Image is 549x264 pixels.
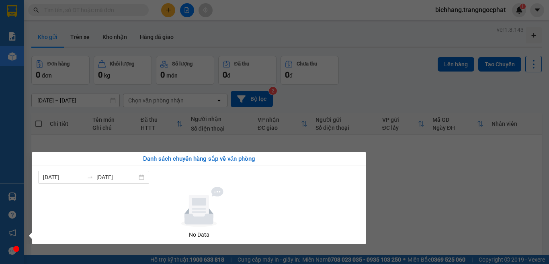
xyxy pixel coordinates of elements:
span: to [87,174,93,180]
div: Danh sách chuyến hàng sắp về văn phòng [38,154,360,164]
div: No Data [41,230,356,239]
span: swap-right [87,174,93,180]
input: Từ ngày [43,173,84,182]
input: Đến ngày [96,173,137,182]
